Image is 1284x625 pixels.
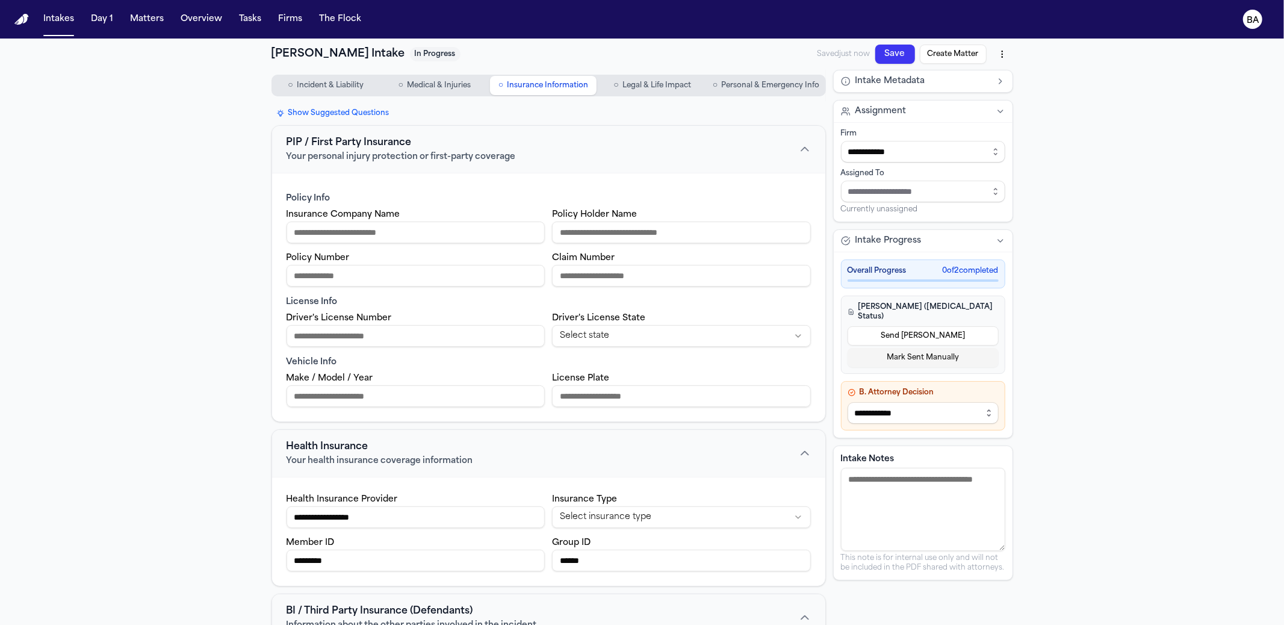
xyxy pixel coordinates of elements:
span: Overall Progress [848,266,907,276]
p: This note is for internal use only and will not be included in the PDF shared with attorneys. [841,553,1005,573]
label: Group ID [552,538,591,547]
span: In Progress [410,47,461,61]
span: Insurance Information [507,81,588,90]
label: Driver's License Number [287,314,392,323]
label: Insurance Type [552,495,617,504]
span: Your health insurance coverage information [287,455,473,467]
span: ○ [498,79,503,92]
span: PIP / First Party Insurance [287,135,412,150]
button: State select [552,325,811,347]
button: Intake Metadata [834,70,1013,92]
a: Home [14,14,29,25]
button: More actions [991,43,1013,65]
span: Medical & Injuries [407,81,471,90]
span: Incident & Liability [297,81,364,90]
button: Intake Progress [834,230,1013,252]
input: Select firm [841,141,1005,163]
button: Send [PERSON_NAME] [848,326,999,346]
button: Mark Sent Manually [848,348,999,367]
span: ○ [399,79,403,92]
span: ○ [713,79,718,92]
textarea: Intake notes [841,468,1005,551]
input: PIP claim number [552,265,811,287]
button: Firms [273,8,307,30]
span: Health Insurance [287,440,368,454]
label: Intake Notes [841,453,1005,465]
span: ○ [288,79,293,92]
span: Currently unassigned [841,205,918,214]
input: PIP policy holder name [552,222,811,243]
h4: B. Attorney Decision [848,388,999,397]
button: PIP / First Party InsuranceYour personal injury protection or first-party coverage [272,126,825,173]
button: Go to Personal & Emergency Info [708,76,824,95]
label: Insurance Company Name [287,210,400,219]
div: Policy Info [287,193,811,205]
input: Assign to staff member [841,181,1005,202]
label: Make / Model / Year [287,374,373,383]
button: Overview [176,8,227,30]
input: Vehicle license plate [552,385,811,407]
h4: [PERSON_NAME] ([MEDICAL_DATA] Status) [848,302,999,322]
div: Assigned To [841,169,1005,178]
button: Health InsuranceYour health insurance coverage information [272,430,825,477]
label: Claim Number [552,253,615,263]
input: Health insurance provider [287,506,545,528]
button: Intakes [39,8,79,30]
button: Go to Medical & Injuries [381,76,488,95]
label: Policy Number [287,253,350,263]
span: ○ [613,79,618,92]
span: Intake Progress [855,235,922,247]
button: Create Matter [920,45,987,64]
button: Day 1 [86,8,118,30]
input: Driver's License Number [287,325,545,347]
input: Health insurance member ID [287,550,545,571]
input: PIP policy number [287,265,545,287]
label: Driver's License State [552,314,645,323]
label: Policy Holder Name [552,210,637,219]
div: Vehicle Info [287,356,811,368]
span: Legal & Life Impact [622,81,691,90]
span: Personal & Emergency Info [721,81,819,90]
span: 0 of 2 completed [943,266,999,276]
button: Go to Legal & Life Impact [599,76,706,95]
label: Health Insurance Provider [287,495,398,504]
input: Vehicle make model year [287,385,545,407]
button: The Flock [314,8,366,30]
button: Go to Incident & Liability [273,76,379,95]
button: Tasks [234,8,266,30]
span: BI / Third Party Insurance (Defendants) [287,604,473,618]
div: License Info [287,296,811,308]
input: Health insurance group ID [552,550,811,571]
label: Member ID [287,538,335,547]
h1: [PERSON_NAME] Intake [271,46,405,63]
span: Saved just now [817,49,870,59]
label: License Plate [552,374,609,383]
div: Firm [841,129,1005,138]
button: Matters [125,8,169,30]
img: Finch Logo [14,14,29,25]
button: Go to Insurance Information [490,76,597,95]
input: PIP insurance company [287,222,545,243]
span: Intake Metadata [855,75,925,87]
button: Save [875,45,915,64]
span: Assignment [855,105,907,117]
span: Your personal injury protection or first-party coverage [287,151,516,163]
button: Assignment [834,101,1013,122]
button: Show Suggested Questions [271,106,394,120]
